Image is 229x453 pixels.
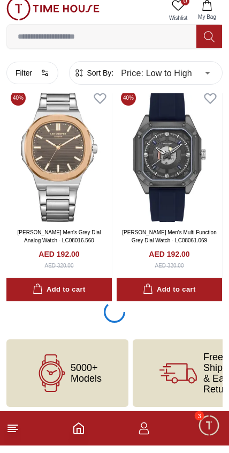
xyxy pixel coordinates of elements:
h4: AED 192.00 [39,256,79,267]
div: Chat Widget [197,421,221,445]
a: 0Wishlist [165,4,192,32]
span: 0 [181,4,189,13]
h4: AED 192.00 [149,256,189,267]
div: AED 320.00 [155,269,184,277]
em: End chat [213,378,221,386]
button: Filter [6,69,58,92]
em: Back [5,5,27,27]
span: 06:10 AM [140,353,167,360]
span: New Enquiry [131,248,181,258]
span: Wishlist [165,21,192,29]
span: 06:10 AM [187,254,215,261]
div: [PERSON_NAME] [54,11,162,21]
div: Add to cart [143,291,195,303]
span: Hello! I'm your Time House Watches Support Assistant. How can I assist you [DATE]? [16,175,161,210]
span: 40 % [11,98,26,113]
button: Sort By: [74,75,113,86]
div: Add to cart [33,291,85,303]
a: [PERSON_NAME] Men's Grey Dial Analog Watch - LC08016.560 [18,237,101,251]
img: Lee Cooper Men's Multi Function Grey Dial Watch - LC08061.069 [117,94,222,229]
button: Add to cart [6,286,112,309]
span: Sort By: [85,75,113,86]
span: 40 % [121,98,136,113]
div: Price: Low to High [113,65,218,95]
span: Please share details about your preferred watch (model name, pricing preferences, movement etc.) ... [16,296,162,357]
div: [PERSON_NAME] [8,276,229,287]
div: AED 320.00 [45,269,74,277]
img: ... [6,4,100,28]
em: Mute [189,371,210,392]
button: My Bag [192,4,223,32]
a: Home [72,429,85,442]
span: 5000+ Models [71,370,102,391]
span: 06:10 AM [140,206,167,213]
em: Minimize [202,5,224,27]
a: [PERSON_NAME] Men's Multi Function Grey Dial Watch - LC08061.069 [122,237,216,251]
img: Lee Cooper Men's Grey Dial Analog Watch - LC08016.560 [6,94,112,229]
button: Add to cart [117,286,222,309]
span: 3 [195,419,204,428]
span: My Bag [194,20,220,28]
img: Profile picture of Zoe [30,7,48,25]
div: [PERSON_NAME] [8,155,229,166]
